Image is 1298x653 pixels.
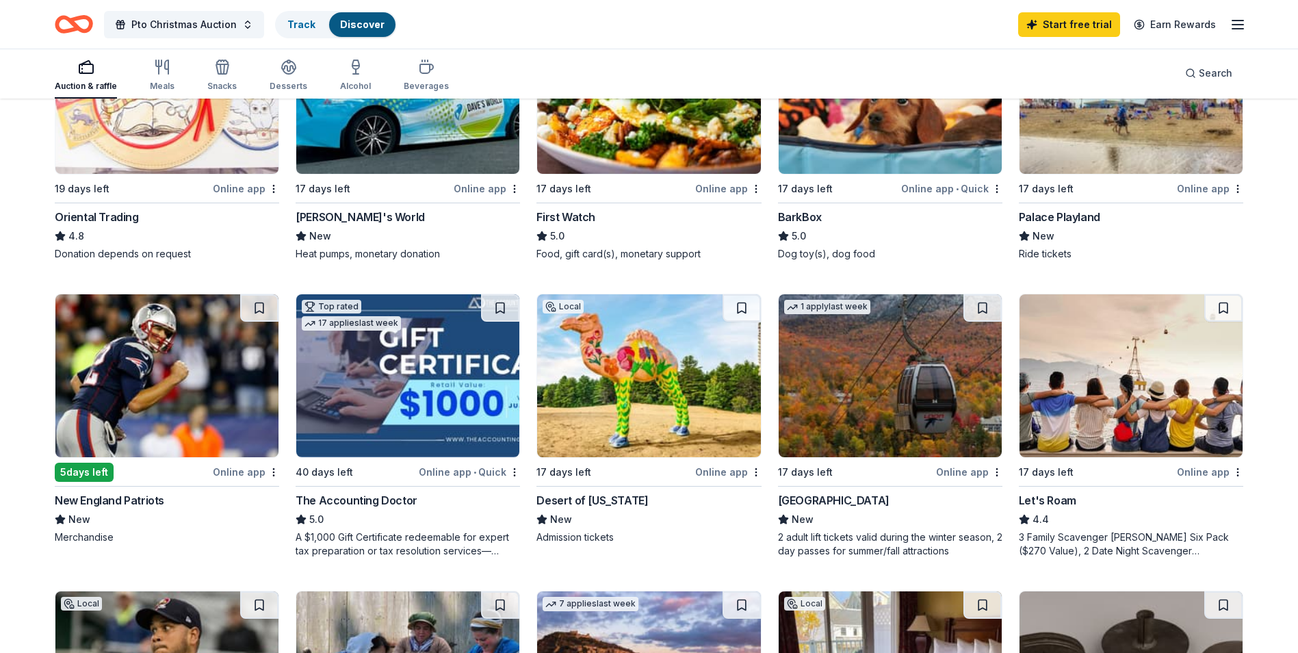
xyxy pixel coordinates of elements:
div: [PERSON_NAME]'s World [296,209,425,225]
div: 3 Family Scavenger [PERSON_NAME] Six Pack ($270 Value), 2 Date Night Scavenger [PERSON_NAME] Two ... [1019,530,1243,558]
div: 19 days left [55,181,109,197]
div: Snacks [207,81,237,92]
a: Image for New England Patriots5days leftOnline appNew England PatriotsNewMerchandise [55,294,279,544]
a: Discover [340,18,385,30]
span: New [68,511,90,528]
a: Earn Rewards [1126,12,1224,37]
a: Start free trial [1018,12,1120,37]
div: Let's Roam [1019,492,1076,509]
span: 5.0 [309,511,324,528]
div: Alcohol [340,81,371,92]
div: Online app Quick [901,180,1002,197]
span: New [309,228,331,244]
div: [GEOGRAPHIC_DATA] [778,492,890,509]
div: First Watch [536,209,595,225]
span: New [792,511,814,528]
a: Image for BarkBoxTop rated10 applieslast week17 days leftOnline app•QuickBarkBox5.0Dog toy(s), do... [778,10,1002,261]
span: 4.8 [68,228,84,244]
a: Image for Dave's WorldLocal17 days leftOnline app[PERSON_NAME]'s WorldNewHeat pumps, monetary don... [296,10,520,261]
div: New England Patriots [55,492,164,509]
a: Image for Let's Roam17 days leftOnline appLet's Roam4.43 Family Scavenger [PERSON_NAME] Six Pack ... [1019,294,1243,558]
a: Image for Palace PlaylandLocal17 days leftOnline appPalace PlaylandNewRide tickets [1019,10,1243,261]
span: New [550,511,572,528]
div: Desserts [270,81,307,92]
div: 17 days left [1019,464,1074,481]
div: 17 applies last week [302,316,401,331]
div: Palace Playland [1019,209,1100,225]
div: Beverages [404,81,449,92]
img: Image for Let's Roam [1020,294,1243,457]
button: Search [1174,60,1243,87]
button: TrackDiscover [275,11,397,38]
div: Food, gift card(s), monetary support [536,247,761,261]
div: 17 days left [536,464,591,481]
div: Admission tickets [536,530,761,544]
div: 2 adult lift tickets valid during the winter season, 2 day passes for summer/fall attractions [778,530,1002,558]
div: The Accounting Doctor [296,492,417,509]
div: 17 days left [536,181,591,197]
a: Image for The Accounting DoctorTop rated17 applieslast week40 days leftOnline app•QuickThe Accoun... [296,294,520,558]
div: Oriental Trading [55,209,139,225]
div: Auction & raffle [55,81,117,92]
div: Ride tickets [1019,247,1243,261]
button: Desserts [270,53,307,99]
div: Online app [1177,180,1243,197]
div: 40 days left [296,464,353,481]
button: Auction & raffle [55,53,117,99]
div: 17 days left [778,464,833,481]
button: Meals [150,53,174,99]
a: Home [55,8,93,40]
button: Pto Christmas Auction [104,11,264,38]
a: Image for Desert of MaineLocal17 days leftOnline appDesert of [US_STATE]NewAdmission tickets [536,294,761,544]
div: 17 days left [1019,181,1074,197]
img: Image for Loon Mountain Resort [779,294,1002,457]
div: Online app [936,463,1002,481]
div: Online app [213,463,279,481]
a: Image for Loon Mountain Resort1 applylast week17 days leftOnline app[GEOGRAPHIC_DATA]New2 adult l... [778,294,1002,558]
a: Track [287,18,315,30]
span: Pto Christmas Auction [131,16,237,33]
div: Desert of [US_STATE] [536,492,648,509]
div: Online app [1177,463,1243,481]
button: Beverages [404,53,449,99]
div: 1 apply last week [784,300,870,314]
div: A $1,000 Gift Certificate redeemable for expert tax preparation or tax resolution services—recipi... [296,530,520,558]
button: Snacks [207,53,237,99]
div: Online app [695,463,762,481]
img: Image for New England Patriots [55,294,278,457]
div: Meals [150,81,174,92]
div: Online app [213,180,279,197]
div: Online app [695,180,762,197]
div: Merchandise [55,530,279,544]
a: Image for Oriental TradingTop rated8 applieslast week19 days leftOnline appOriental Trading4.8Don... [55,10,279,261]
img: Image for The Accounting Doctor [296,294,519,457]
span: 5.0 [550,228,564,244]
div: 17 days left [296,181,350,197]
span: 5.0 [792,228,806,244]
div: Local [784,597,825,611]
span: 4.4 [1033,511,1049,528]
div: Top rated [302,300,361,313]
div: Donation depends on request [55,247,279,261]
div: Local [61,597,102,611]
button: Alcohol [340,53,371,99]
div: Heat pumps, monetary donation [296,247,520,261]
div: Online app [454,180,520,197]
div: 5 days left [55,463,114,482]
div: 17 days left [778,181,833,197]
a: Image for First Watch1 applylast week17 days leftOnline appFirst Watch5.0Food, gift card(s), mone... [536,10,761,261]
span: New [1033,228,1054,244]
div: Online app Quick [419,463,520,481]
span: Search [1199,65,1232,81]
div: Dog toy(s), dog food [778,247,1002,261]
div: BarkBox [778,209,822,225]
span: • [473,467,476,478]
img: Image for Desert of Maine [537,294,760,457]
div: 7 applies last week [543,597,638,611]
span: • [956,183,959,194]
div: Local [543,300,584,313]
